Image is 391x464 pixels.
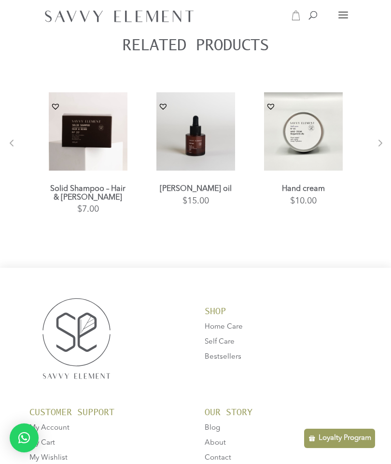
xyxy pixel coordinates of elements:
[264,92,342,171] img: Hand cream
[319,433,371,444] p: Loyalty Program
[182,197,209,205] bdi: 15.00
[205,454,231,462] a: Contact
[205,353,241,361] a: Bestsellers
[77,205,82,214] span: $
[366,146,376,156] button: Next
[264,185,342,194] h1: Hand cream
[49,185,127,202] h1: Solid Shampoo – Hair & [PERSON_NAME]
[205,439,226,447] a: About
[205,407,362,422] h4: OUR STORY
[29,454,68,462] a: My Wishlist
[39,36,352,58] h2: Related Products
[205,323,243,331] a: Home Care
[29,407,186,422] h4: CUSTOMER SUPPORT
[29,424,70,432] a: My Account
[290,197,295,205] span: $
[29,285,124,393] img: Se Logo
[156,185,235,194] h1: [PERSON_NAME] oil
[205,424,220,432] a: Blog
[182,197,187,205] span: $
[290,197,317,205] bdi: 10.00
[205,338,235,346] a: Self Care
[15,146,25,156] button: Previous
[205,306,362,321] h4: SHOP
[41,6,197,26] img: SavvyElement
[29,439,55,447] a: My Cart
[49,92,127,171] img: Solid Shampoo for the Hair & Beard by Savvy Element
[77,205,99,214] bdi: 7.00
[156,92,235,171] img: Beard oil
